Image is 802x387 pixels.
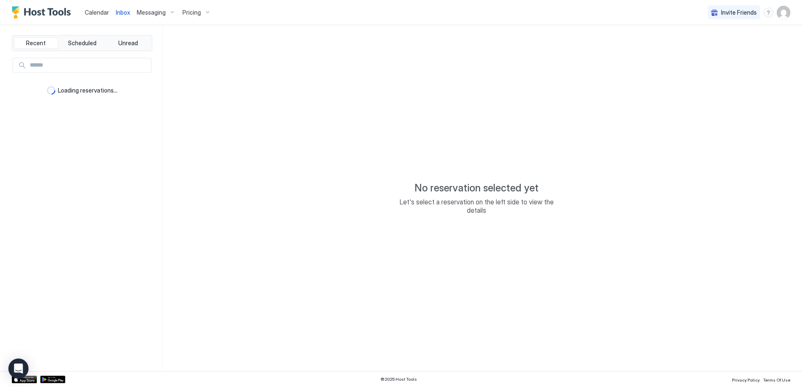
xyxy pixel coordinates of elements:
[116,8,130,17] a: Inbox
[777,6,790,19] div: User profile
[116,9,130,16] span: Inbox
[85,8,109,17] a: Calendar
[182,9,201,16] span: Pricing
[763,377,790,382] span: Terms Of Use
[380,377,417,382] span: © 2025 Host Tools
[60,37,104,49] button: Scheduled
[58,87,117,94] span: Loading reservations...
[393,198,560,214] span: Let's select a reservation on the left side to view the details
[137,9,166,16] span: Messaging
[721,9,757,16] span: Invite Friends
[106,37,150,49] button: Unread
[414,182,539,194] span: No reservation selected yet
[732,375,760,384] a: Privacy Policy
[763,375,790,384] a: Terms Of Use
[85,9,109,16] span: Calendar
[8,359,29,379] div: Open Intercom Messenger
[12,376,37,383] a: App Store
[14,37,58,49] button: Recent
[732,377,760,382] span: Privacy Policy
[118,39,138,47] span: Unread
[12,35,152,51] div: tab-group
[47,86,55,95] div: loading
[763,8,773,18] div: menu
[26,58,151,72] input: Input Field
[40,376,65,383] a: Google Play Store
[68,39,96,47] span: Scheduled
[26,39,46,47] span: Recent
[12,6,75,19] a: Host Tools Logo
